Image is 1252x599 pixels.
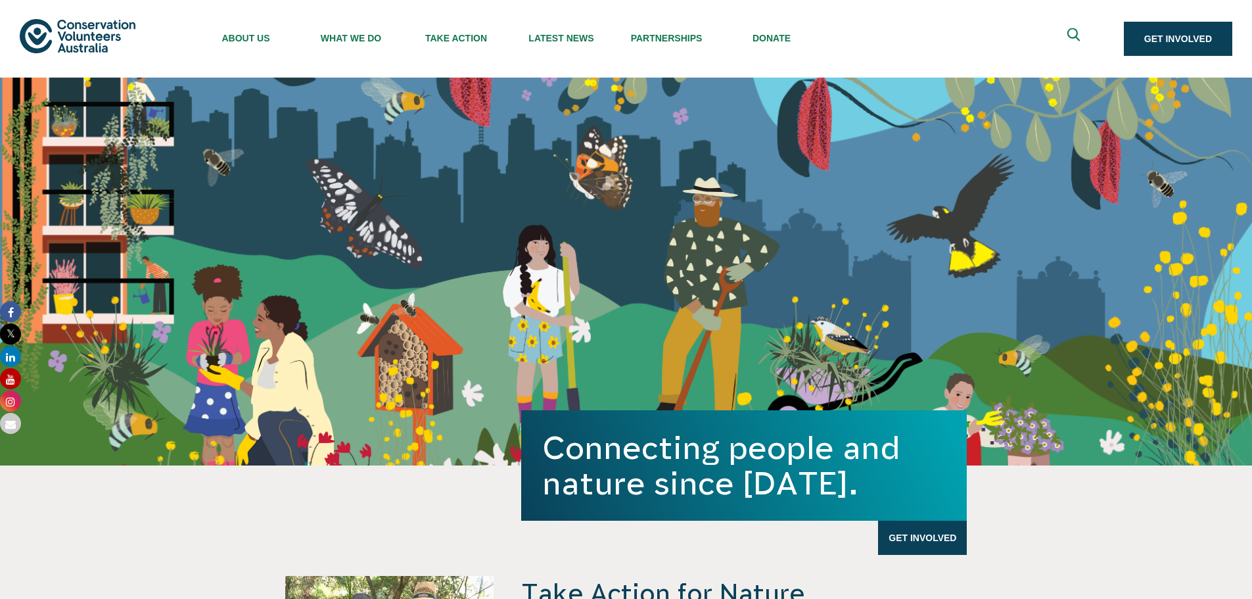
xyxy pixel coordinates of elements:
[719,33,824,43] span: Donate
[20,19,135,53] img: logo.svg
[1067,28,1083,50] span: Expand search box
[878,521,967,555] a: Get Involved
[298,33,404,43] span: What We Do
[404,33,509,43] span: Take Action
[193,33,298,43] span: About Us
[614,33,719,43] span: Partnerships
[509,33,614,43] span: Latest News
[1124,22,1232,56] a: Get Involved
[542,430,946,501] h1: Connecting people and nature since [DATE].
[1059,23,1091,55] button: Expand search box Close search box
